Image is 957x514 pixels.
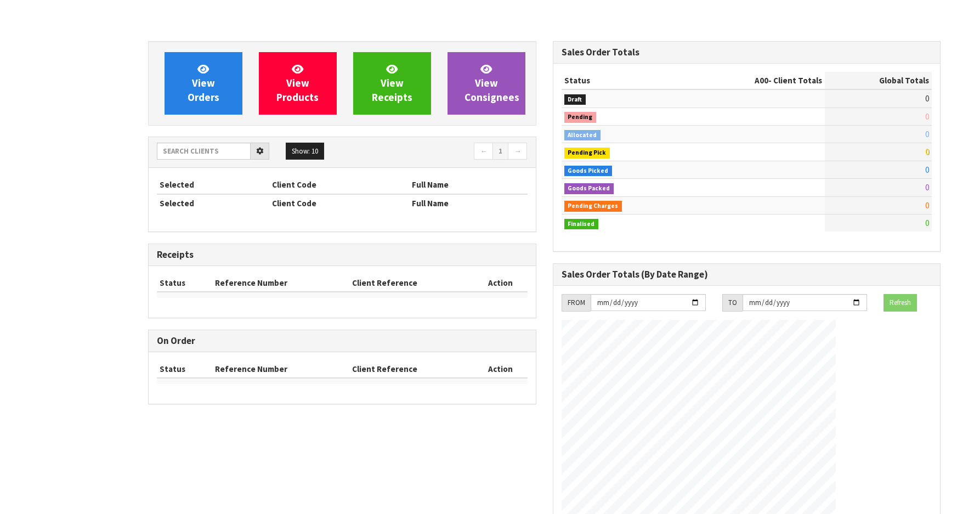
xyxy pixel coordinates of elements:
[269,176,409,194] th: Client Code
[755,75,768,86] span: A00
[372,63,412,104] span: View Receipts
[925,93,929,104] span: 0
[157,176,269,194] th: Selected
[276,63,319,104] span: View Products
[349,360,474,378] th: Client Reference
[349,274,474,292] th: Client Reference
[925,218,929,228] span: 0
[564,201,622,212] span: Pending Charges
[925,129,929,139] span: 0
[474,274,527,292] th: Action
[259,52,337,115] a: ViewProducts
[564,94,586,105] span: Draft
[465,63,519,104] span: View Consignees
[925,200,929,211] span: 0
[564,166,613,177] span: Goods Picked
[492,143,508,160] a: 1
[157,250,528,260] h3: Receipts
[157,274,212,292] th: Status
[925,182,929,193] span: 0
[925,111,929,122] span: 0
[564,183,614,194] span: Goods Packed
[562,269,932,280] h3: Sales Order Totals (By Date Range)
[508,143,527,160] a: →
[562,72,684,89] th: Status
[409,194,528,212] th: Full Name
[269,194,409,212] th: Client Code
[564,130,601,141] span: Allocated
[212,360,349,378] th: Reference Number
[925,165,929,175] span: 0
[188,63,219,104] span: View Orders
[474,360,527,378] th: Action
[409,176,528,194] th: Full Name
[925,146,929,157] span: 0
[157,143,251,160] input: Search clients
[212,274,349,292] th: Reference Number
[157,360,212,378] th: Status
[353,52,431,115] a: ViewReceipts
[350,143,528,162] nav: Page navigation
[684,72,825,89] th: - Client Totals
[825,72,932,89] th: Global Totals
[474,143,493,160] a: ←
[722,294,743,312] div: TO
[884,294,917,312] button: Refresh
[165,52,242,115] a: ViewOrders
[448,52,525,115] a: ViewConsignees
[562,47,932,58] h3: Sales Order Totals
[564,148,610,159] span: Pending Pick
[286,143,324,160] button: Show: 10
[564,112,597,123] span: Pending
[562,294,591,312] div: FROM
[157,336,528,346] h3: On Order
[157,194,269,212] th: Selected
[564,219,599,230] span: Finalised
